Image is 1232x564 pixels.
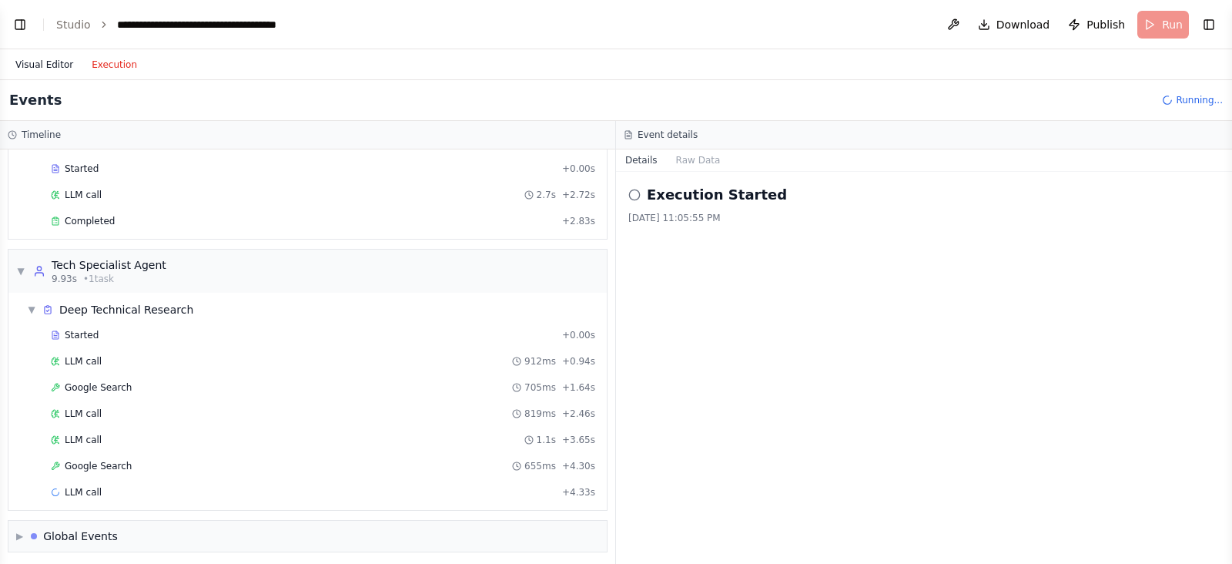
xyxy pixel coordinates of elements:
[562,434,595,446] span: + 3.65s
[616,149,667,171] button: Details
[52,257,166,273] div: Tech Specialist Agent
[1062,11,1131,39] button: Publish
[65,215,115,227] span: Completed
[972,11,1056,39] button: Download
[6,55,82,74] button: Visual Editor
[65,486,102,499] span: LLM call
[562,408,595,420] span: + 2.46s
[562,189,595,201] span: + 2.72s
[65,460,132,472] span: Google Search
[83,273,114,285] span: • 1 task
[65,434,102,446] span: LLM call
[56,17,290,32] nav: breadcrumb
[65,189,102,201] span: LLM call
[537,189,556,201] span: 2.7s
[562,486,595,499] span: + 4.33s
[27,304,36,316] span: ▼
[562,355,595,368] span: + 0.94s
[65,408,102,420] span: LLM call
[65,329,99,341] span: Started
[562,381,595,394] span: + 1.64s
[628,212,1220,224] div: [DATE] 11:05:55 PM
[562,460,595,472] span: + 4.30s
[65,163,99,175] span: Started
[9,14,31,35] button: Show left sidebar
[562,329,595,341] span: + 0.00s
[996,17,1050,32] span: Download
[43,529,118,544] div: Global Events
[65,381,132,394] span: Google Search
[59,302,193,317] div: Deep Technical Research
[638,129,698,141] h3: Event details
[524,381,556,394] span: 705ms
[56,18,91,31] a: Studio
[1086,17,1125,32] span: Publish
[65,355,102,368] span: LLM call
[16,265,25,277] span: ▼
[562,215,595,227] span: + 2.83s
[16,530,23,542] span: ▶
[667,149,730,171] button: Raw Data
[524,460,556,472] span: 655ms
[647,184,787,206] h2: Execution Started
[82,55,146,74] button: Execution
[524,355,556,368] span: 912ms
[537,434,556,446] span: 1.1s
[1198,14,1220,35] button: Show right sidebar
[9,89,62,111] h2: Events
[22,129,61,141] h3: Timeline
[524,408,556,420] span: 819ms
[1176,94,1223,106] span: Running...
[562,163,595,175] span: + 0.00s
[52,273,77,285] span: 9.93s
